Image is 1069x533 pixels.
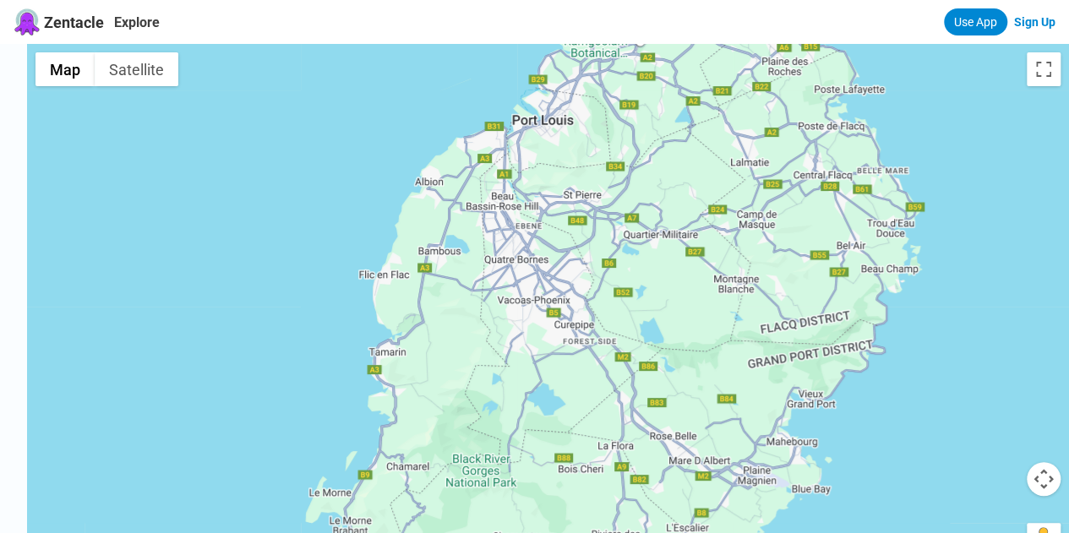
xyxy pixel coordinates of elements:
button: Map camera controls [1027,462,1061,496]
a: Use App [944,8,1007,35]
span: Zentacle [44,14,104,31]
a: Sign Up [1014,15,1055,29]
button: Show satellite imagery [95,52,178,86]
a: Zentacle logoZentacle [14,8,104,35]
button: Show street map [35,52,95,86]
img: Zentacle logo [14,8,41,35]
button: Toggle fullscreen view [1027,52,1061,86]
a: Explore [114,14,160,30]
